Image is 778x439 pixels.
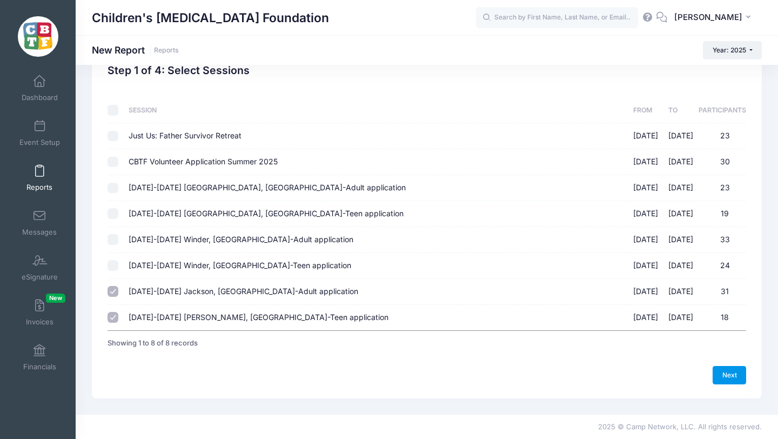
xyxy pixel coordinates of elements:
button: Year: 2025 [703,41,762,59]
span: Just Us: Father Survivor Retreat [129,131,242,140]
td: 33 [699,227,746,253]
span: Messages [22,228,57,237]
span: eSignature [22,272,58,282]
a: Financials [14,338,65,376]
button: [PERSON_NAME] [667,5,762,30]
td: [DATE] [663,253,699,279]
h2: Step 1 of 4: Select Sessions [108,64,250,77]
span: [PERSON_NAME] [674,11,742,23]
td: [DATE] [663,201,699,227]
td: 31 [699,279,746,305]
td: [DATE] [628,253,663,279]
td: 23 [699,123,746,149]
span: [DATE]-[DATE] [GEOGRAPHIC_DATA], [GEOGRAPHIC_DATA]-Adult application [129,183,406,192]
a: Reports [154,46,179,55]
span: Year: 2025 [713,46,746,54]
td: [DATE] [628,201,663,227]
td: 19 [699,201,746,227]
td: [DATE] [628,279,663,305]
td: 30 [699,149,746,175]
td: [DATE] [663,123,699,149]
td: [DATE] [663,175,699,201]
a: eSignature [14,249,65,287]
th: To [663,98,699,123]
td: [DATE] [663,279,699,305]
td: [DATE] [628,123,663,149]
a: Event Setup [14,114,65,152]
span: [DATE]-[DATE] Winder, [GEOGRAPHIC_DATA]-Teen application [129,261,351,270]
span: Invoices [26,317,53,327]
span: [DATE]-[DATE] [GEOGRAPHIC_DATA], [GEOGRAPHIC_DATA]-Teen application [129,209,404,218]
th: From [628,98,663,123]
span: Dashboard [22,93,58,102]
td: [DATE] [628,149,663,175]
th: Session [124,98,628,123]
span: [DATE]-[DATE] Winder, [GEOGRAPHIC_DATA]-Adult application [129,235,353,244]
td: [DATE] [628,227,663,253]
span: New [46,294,65,303]
a: Next [713,366,746,384]
td: [DATE] [628,175,663,201]
span: Event Setup [19,138,60,147]
h1: Children's [MEDICAL_DATA] Foundation [92,5,329,30]
td: 24 [699,253,746,279]
span: [DATE]-[DATE] [PERSON_NAME], [GEOGRAPHIC_DATA]-Teen application [129,312,388,322]
span: CBTF Volunteer Application Summer 2025 [129,157,278,166]
td: [DATE] [628,305,663,330]
a: Reports [14,159,65,197]
input: Search by First Name, Last Name, or Email... [476,7,638,29]
span: 2025 © Camp Network, LLC. All rights reserved. [598,422,762,431]
h1: New Report [92,44,179,56]
td: [DATE] [663,149,699,175]
a: Messages [14,204,65,242]
img: Children's Brain Tumor Foundation [18,16,58,57]
span: Financials [23,362,56,371]
td: 23 [699,175,746,201]
td: [DATE] [663,305,699,330]
th: Participants [699,98,746,123]
td: 18 [699,305,746,330]
span: [DATE]-[DATE] Jackson, [GEOGRAPHIC_DATA]-Adult application [129,287,358,296]
a: Dashboard [14,69,65,107]
a: InvoicesNew [14,294,65,331]
td: [DATE] [663,227,699,253]
span: Reports [26,183,52,192]
div: Showing 1 to 8 of 8 records [108,331,198,356]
